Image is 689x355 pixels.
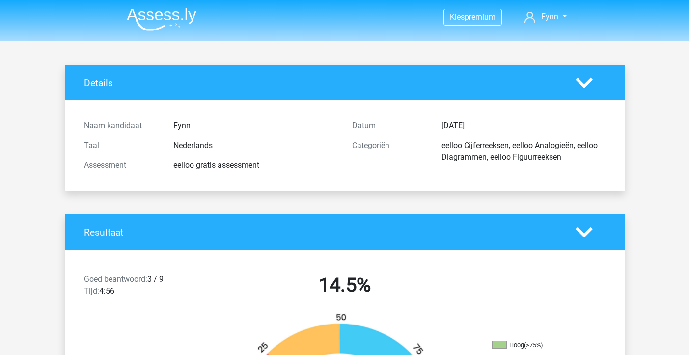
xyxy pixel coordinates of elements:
[521,11,570,23] a: Fynn
[166,140,345,151] div: Nederlands
[77,159,166,171] div: Assessment
[77,273,211,301] div: 3 / 9 4:56
[345,120,434,132] div: Datum
[84,286,99,296] span: Tijd:
[77,140,166,151] div: Taal
[492,341,590,350] li: Hoog
[127,8,196,31] img: Assessly
[166,159,345,171] div: eelloo gratis assessment
[77,120,166,132] div: Naam kandidaat
[541,12,558,21] span: Fynn
[524,341,543,349] div: (>75%)
[84,227,561,238] h4: Resultaat
[444,10,501,24] a: Kiespremium
[465,12,496,22] span: premium
[345,140,434,163] div: Categoriën
[218,273,471,297] h2: 14.5%
[166,120,345,132] div: Fynn
[450,12,465,22] span: Kies
[84,274,147,284] span: Goed beantwoord:
[434,140,613,163] div: eelloo Cijferreeksen, eelloo Analogieën, eelloo Diagrammen, eelloo Figuurreeksen
[84,77,561,89] h4: Details
[434,120,613,132] div: [DATE]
